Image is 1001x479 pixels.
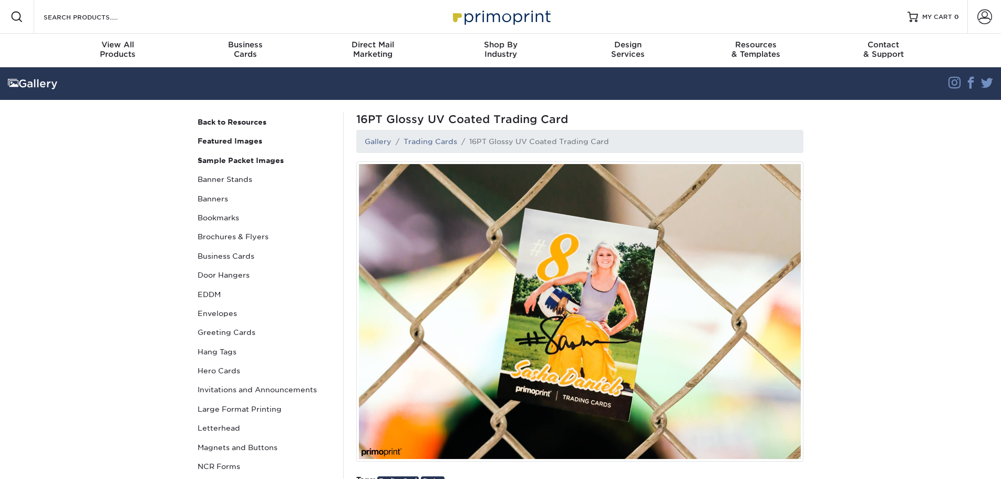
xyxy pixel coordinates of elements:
a: Sample Packet Images [193,151,335,170]
img: Primoprint [448,5,553,28]
span: 0 [954,13,959,21]
div: & Support [820,40,947,59]
input: SEARCH PRODUCTS..... [43,11,145,23]
img: Racing Trading Card printed by Primoprint. [356,161,803,462]
a: Door Hangers [193,266,335,284]
a: NCR Forms [193,457,335,476]
a: View AllProducts [54,34,182,67]
span: Contact [820,40,947,49]
a: Hero Cards [193,361,335,380]
div: Cards [181,40,309,59]
span: Direct Mail [309,40,437,49]
a: Envelopes [193,304,335,323]
div: & Templates [692,40,820,59]
a: BusinessCards [181,34,309,67]
a: Letterhead [193,419,335,437]
a: Featured Images [193,131,335,150]
span: 16PT Glossy UV Coated Trading Card [356,113,803,126]
a: Resources& Templates [692,34,820,67]
a: Back to Resources [193,113,335,131]
a: Business Cards [193,247,335,266]
a: Direct MailMarketing [309,34,437,67]
a: Contact& Support [820,34,947,67]
div: Industry [437,40,564,59]
li: 16PT Glossy UV Coated Trading Card [457,136,609,147]
div: Products [54,40,182,59]
a: Hang Tags [193,342,335,361]
a: Shop ByIndustry [437,34,564,67]
a: Invitations and Announcements [193,380,335,399]
a: Gallery [365,137,391,146]
a: Magnets and Buttons [193,438,335,457]
a: DesignServices [564,34,692,67]
span: Resources [692,40,820,49]
a: Trading Cards [404,137,457,146]
span: View All [54,40,182,49]
a: Brochures & Flyers [193,227,335,246]
strong: Sample Packet Images [198,156,284,165]
a: Banner Stands [193,170,335,189]
span: Business [181,40,309,49]
strong: Featured Images [198,137,262,145]
div: Marketing [309,40,437,59]
a: Large Format Printing [193,400,335,419]
span: Shop By [437,40,564,49]
a: Greeting Cards [193,323,335,342]
a: Banners [193,189,335,208]
div: Services [564,40,692,59]
span: Design [564,40,692,49]
a: EDDM [193,285,335,304]
a: Bookmarks [193,208,335,227]
span: MY CART [922,13,952,22]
